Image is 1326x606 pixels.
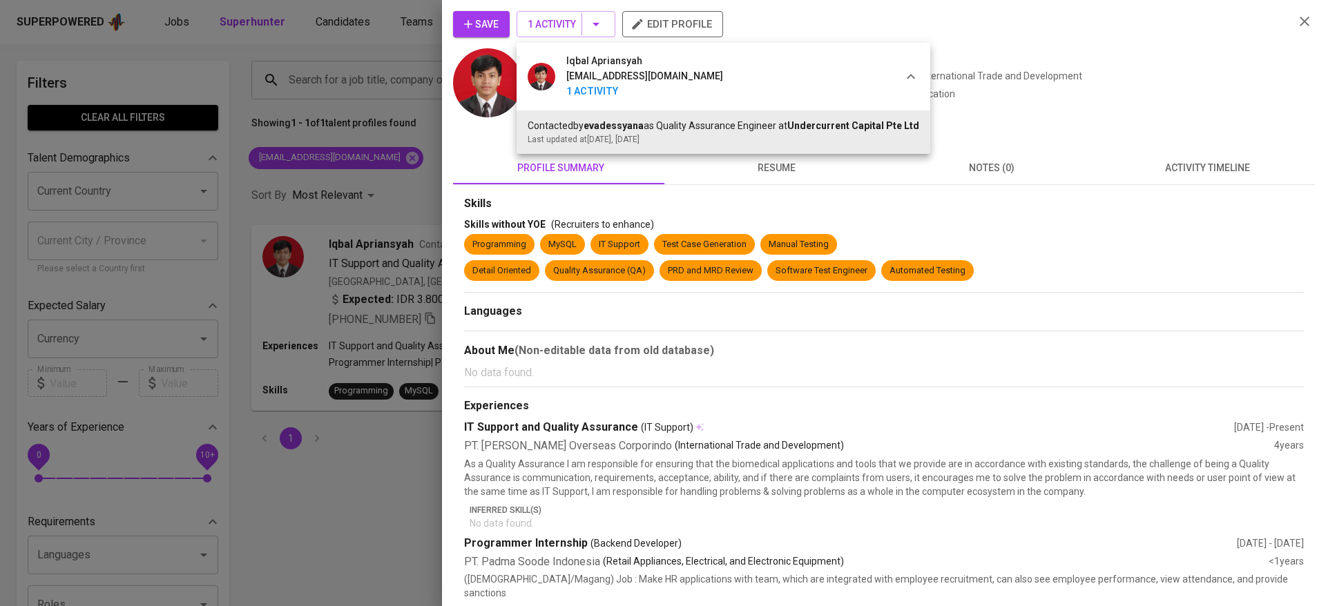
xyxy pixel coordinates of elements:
[528,63,555,90] img: 1a24e7652773a67f3ea33b8629276d13.jpg
[517,43,930,110] div: Iqbal Apriansyah[EMAIL_ADDRESS][DOMAIN_NAME]1 Activity
[528,133,919,146] div: Last updated at [DATE] , [DATE]
[566,69,723,84] div: [EMAIL_ADDRESS][DOMAIN_NAME]
[584,120,644,131] b: evadessyana
[787,120,919,131] span: Undercurrent Capital Pte Ltd
[528,119,919,133] div: Contacted by as Quality Assurance Engineer at
[566,54,642,69] span: Iqbal Apriansyah
[566,84,723,99] b: 1 Activity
